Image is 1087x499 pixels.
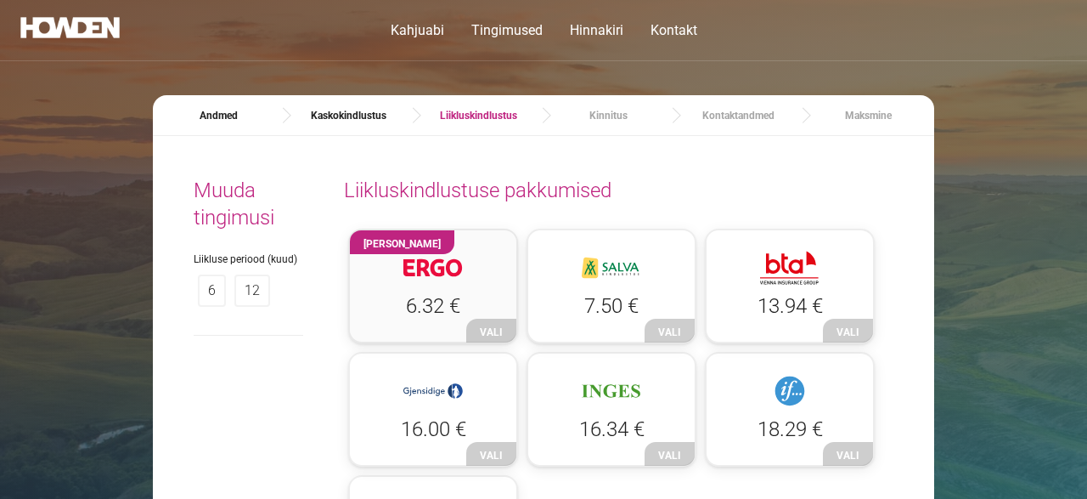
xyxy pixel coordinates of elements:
p: 16.34 € [543,414,679,445]
p: 7.50 € [543,291,679,321]
p: 6.32 € [365,291,501,321]
p: 18.29 € [722,414,858,445]
img: insurance-logo [582,251,641,285]
a: Andmed [160,108,278,123]
label: 12 [234,275,270,307]
label: 6 [198,275,226,307]
img: insurance-logo [403,251,463,285]
p: 13.94 € [722,291,858,321]
a: Kontaktandmed [679,108,797,123]
span: [PERSON_NAME] [350,230,454,254]
a: Kinnitus [549,108,667,123]
a: Hinnakiri [556,20,637,41]
p: 16.00 € [365,414,501,445]
img: nav-smart-logo [20,17,120,38]
a: Kontakt [637,20,711,41]
a: Liikluskindlustus [420,108,538,123]
img: insurance-logo [582,374,641,408]
img: insurance-logo [760,251,819,285]
img: insurance-logo [403,374,463,408]
label: Liikluse periood (kuud) [194,252,303,267]
a: Kahjuabi [377,20,458,41]
a: Maksmine [809,108,927,123]
h2: Liikluskindlustuse pakkumised [344,177,893,204]
a: Tingimused [458,20,556,41]
h2: Muuda tingimusi [194,177,303,231]
img: insurance-logo [760,374,819,408]
a: Kaskokindlustus [290,108,408,123]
